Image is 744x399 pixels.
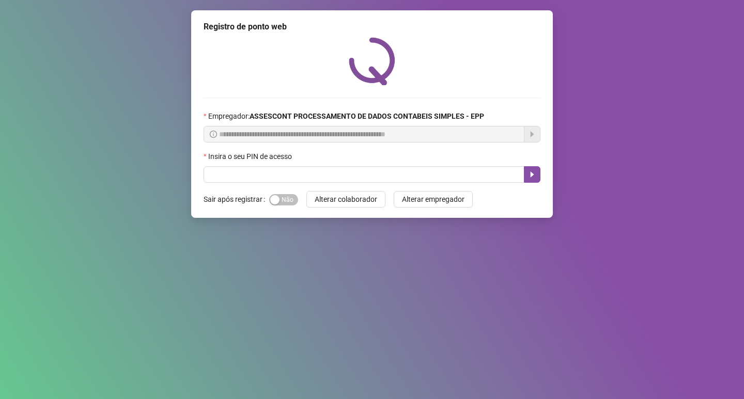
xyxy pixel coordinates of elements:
div: Registro de ponto web [204,21,540,33]
span: Alterar empregador [402,194,464,205]
span: info-circle [210,131,217,138]
button: Alterar colaborador [306,191,385,208]
label: Sair após registrar [204,191,269,208]
label: Insira o seu PIN de acesso [204,151,299,162]
button: Alterar empregador [394,191,473,208]
span: caret-right [528,170,536,179]
span: Alterar colaborador [315,194,377,205]
img: QRPoint [349,37,395,85]
strong: ASSESCONT PROCESSAMENTO DE DADOS CONTABEIS SIMPLES - EPP [250,112,484,120]
span: Empregador : [208,110,484,122]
